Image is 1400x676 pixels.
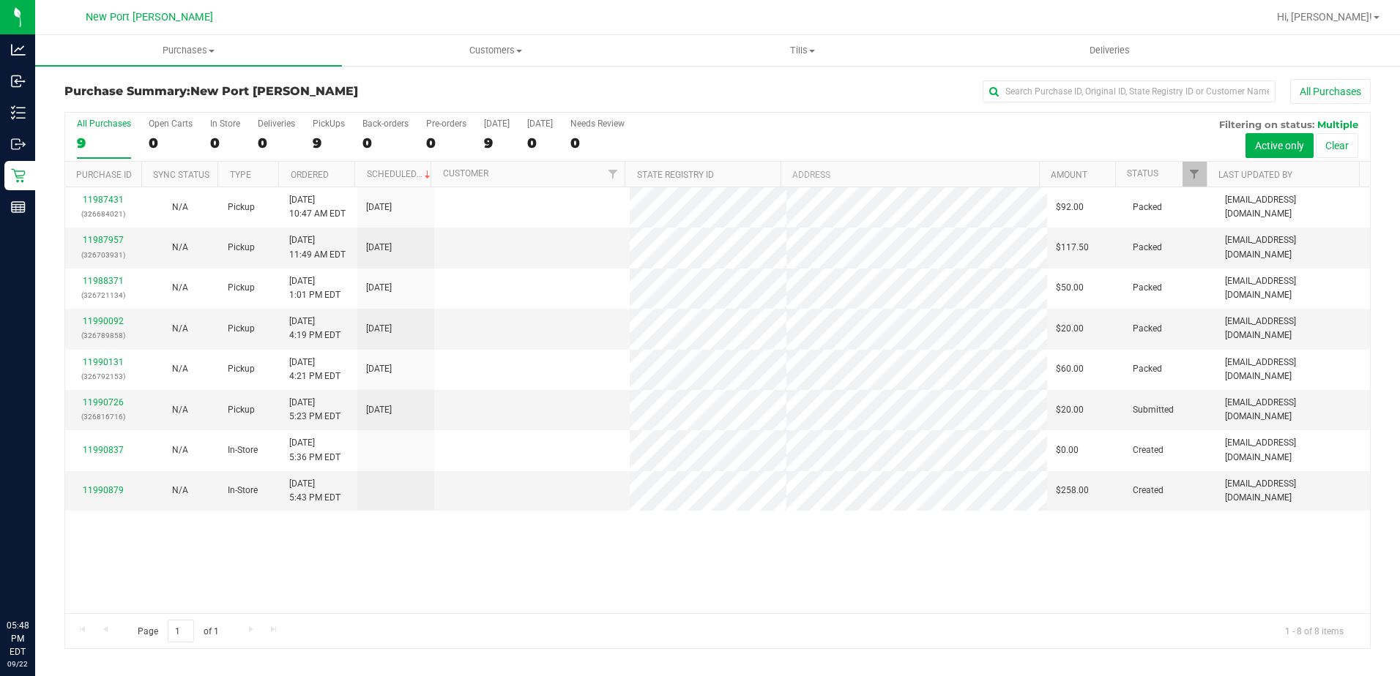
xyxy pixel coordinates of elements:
span: Pickup [228,241,255,255]
a: Tills [649,35,956,66]
a: Deliveries [956,35,1263,66]
p: 09/22 [7,658,29,669]
span: [DATE] 1:01 PM EDT [289,274,340,302]
span: $117.50 [1056,241,1089,255]
span: In-Store [228,484,258,497]
span: [EMAIL_ADDRESS][DOMAIN_NAME] [1225,396,1361,424]
a: 11988371 [83,276,124,286]
span: Created [1133,484,1163,497]
span: Packed [1133,281,1162,295]
span: Tills [650,44,956,57]
span: Created [1133,443,1163,457]
span: Purchases [35,44,342,57]
span: Pickup [228,322,255,336]
div: Open Carts [149,119,193,129]
div: Pre-orders [426,119,466,129]
inline-svg: Inbound [11,74,26,89]
button: N/A [172,281,188,295]
span: Pickup [228,362,255,376]
span: Pickup [228,403,255,417]
span: [EMAIL_ADDRESS][DOMAIN_NAME] [1225,356,1361,383]
input: 1 [168,620,194,642]
button: N/A [172,241,188,255]
div: In Store [210,119,240,129]
p: (326703931) [74,248,133,262]
a: Purchase ID [76,170,132,180]
inline-svg: Outbound [11,137,26,151]
span: Not Applicable [172,485,188,495]
inline-svg: Inventory [11,105,26,120]
span: $60.00 [1056,362,1084,376]
h3: Purchase Summary: [64,85,500,98]
div: Needs Review [570,119,625,129]
a: 11990879 [83,485,124,495]
div: 9 [313,135,345,151]
a: Amount [1051,170,1087,180]
span: Not Applicable [172,282,188,293]
span: 1 - 8 of 8 items [1273,620,1355,642]
div: 0 [149,135,193,151]
p: 05:48 PM EDT [7,619,29,658]
span: [DATE] 4:21 PM EDT [289,356,340,383]
button: N/A [172,443,188,457]
div: Back-orders [362,119,409,129]
span: Customers [343,44,648,57]
a: Ordered [291,170,329,180]
span: New Port [PERSON_NAME] [190,84,358,98]
span: $258.00 [1056,484,1089,497]
span: Hi, [PERSON_NAME]! [1277,11,1372,23]
a: 11987431 [83,195,124,205]
span: [DATE] [366,200,392,214]
th: Address [781,162,1039,187]
span: $92.00 [1056,200,1084,214]
span: Packed [1133,322,1162,336]
span: [DATE] [366,362,392,376]
span: [DATE] 11:49 AM EDT [289,233,346,261]
span: [DATE] [366,241,392,255]
a: Filter [1183,162,1207,187]
button: N/A [172,484,188,497]
button: N/A [172,322,188,336]
div: All Purchases [77,119,131,129]
p: (326684021) [74,207,133,221]
a: Purchases [35,35,342,66]
span: Deliveries [1070,44,1150,57]
input: Search Purchase ID, Original ID, State Registry ID or Customer Name... [983,80,1276,102]
inline-svg: Analytics [11,42,26,57]
span: [DATE] [366,403,392,417]
span: $50.00 [1056,281,1084,295]
a: 11990092 [83,316,124,326]
span: Not Applicable [172,242,188,252]
button: N/A [172,362,188,376]
button: N/A [172,403,188,417]
span: [EMAIL_ADDRESS][DOMAIN_NAME] [1225,233,1361,261]
span: [DATE] 5:36 PM EDT [289,436,340,464]
p: (326789858) [74,328,133,342]
span: Filtering on status: [1219,119,1314,130]
span: Multiple [1317,119,1358,130]
inline-svg: Reports [11,200,26,214]
span: Page of 1 [125,620,231,642]
a: Customers [342,35,649,66]
button: All Purchases [1290,79,1371,104]
inline-svg: Retail [11,168,26,183]
a: Sync Status [153,170,209,180]
span: [DATE] 5:43 PM EDT [289,477,340,505]
span: [DATE] [366,322,392,336]
div: 9 [484,135,510,151]
span: [DATE] 5:23 PM EDT [289,396,340,424]
span: [EMAIL_ADDRESS][DOMAIN_NAME] [1225,315,1361,342]
span: [DATE] 4:19 PM EDT [289,315,340,342]
span: Not Applicable [172,202,188,212]
span: [EMAIL_ADDRESS][DOMAIN_NAME] [1225,274,1361,302]
a: Type [230,170,251,180]
span: $0.00 [1056,443,1079,457]
span: [EMAIL_ADDRESS][DOMAIN_NAME] [1225,193,1361,221]
span: Not Applicable [172,445,188,455]
a: 11990131 [83,357,124,367]
div: 0 [527,135,553,151]
div: PickUps [313,119,345,129]
span: $20.00 [1056,403,1084,417]
span: Packed [1133,200,1162,214]
button: Clear [1316,133,1358,158]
